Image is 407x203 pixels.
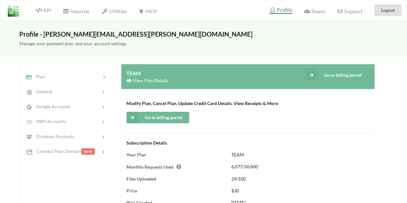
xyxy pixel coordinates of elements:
button: Logout [374,4,402,16]
span: TEAM [231,152,244,157]
span: MCP [138,8,157,14]
span: API [36,7,51,13]
span: NEW [81,148,95,154]
h5: Manage your payment plan, and your account settings [19,41,388,47]
div: Your Plan [126,151,224,158]
img: LogoIcon.png [8,5,19,17]
span: Subscription Details [126,140,167,146]
span: Modify Plan, Cancel Plan, Update Credit Card Details, View Receipts & More [126,101,278,106]
button: Go to billing portal [126,112,189,123]
span: Plan [32,74,45,79]
span: AWS Accounts [32,119,66,124]
span: Importer [63,8,90,14]
div: Monthly Requests Used [126,163,224,170]
h3: Profile - [PERSON_NAME][EMAIL_ADDRESS][PERSON_NAME][DOMAIN_NAME] [19,30,388,38]
div: Price [126,187,224,194]
span: Profile [269,7,292,13]
span: 29/100 [231,176,246,181]
span: Support [337,9,362,14]
span: 6,077/50,000 [231,164,258,169]
span: $30 [231,188,239,193]
span: Utilities [102,8,126,14]
button: Go to billing portal [306,69,368,81]
div: TEAM [126,69,248,77]
span: General [32,89,52,94]
span: Dropbox Accounts [32,134,74,139]
div: Files Uploaded [126,175,224,182]
span: Connect Your Domain [32,148,81,154]
span: Teams [304,8,325,14]
span: View Plan Details [126,78,168,83]
span: Google Accounts [32,104,70,109]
